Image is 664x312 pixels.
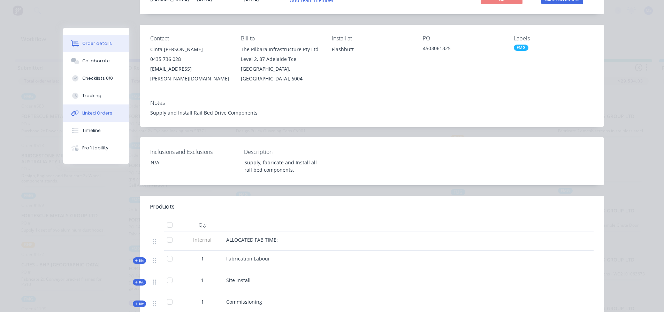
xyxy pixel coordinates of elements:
span: 1 [201,255,204,262]
span: Fabrication Labour [226,255,270,262]
span: ALLOCATED FAB TIME: [226,236,278,243]
button: Kit [133,279,146,286]
div: Cinta [PERSON_NAME]0435 736 028[EMAIL_ADDRESS][PERSON_NAME][DOMAIN_NAME] [150,45,230,84]
div: Profitability [82,145,108,151]
div: PO [423,35,503,42]
div: Order details [82,40,112,47]
div: [EMAIL_ADDRESS][PERSON_NAME][DOMAIN_NAME] [150,64,230,84]
button: Kit [133,301,146,307]
div: Bill to [241,35,321,42]
div: [GEOGRAPHIC_DATA], [GEOGRAPHIC_DATA], 6004 [241,64,321,84]
div: Supply, fabricate and Install all rail bed components. [239,157,326,175]
div: Supply and Install Rail Bed Drive Components [150,109,594,116]
button: Tracking [63,87,129,104]
button: Timeline [63,122,129,139]
span: 1 [201,276,204,284]
div: Install at [332,35,412,42]
div: Collaborate [82,58,110,64]
div: The Pilbara Infrastructure Pty Ltd Level 2, 87 Adelaide Tce[GEOGRAPHIC_DATA], [GEOGRAPHIC_DATA], ... [241,45,321,84]
div: N/A [145,157,232,167]
span: Commissioning [226,298,262,305]
div: Notes [150,100,594,106]
div: Flashbutt [332,45,412,67]
div: The Pilbara Infrastructure Pty Ltd Level 2, 87 Adelaide Tce [241,45,321,64]
div: Checklists 0/0 [82,75,113,81]
div: Cinta [PERSON_NAME] [150,45,230,54]
div: Labels [514,35,594,42]
span: Internal [184,236,221,243]
button: Checklists 0/0 [63,70,129,87]
span: 1 [201,298,204,305]
button: Order details [63,35,129,52]
button: Linked Orders [63,104,129,122]
div: Qty [182,218,223,232]
div: Linked Orders [82,110,112,116]
div: 0435 736 028 [150,54,230,64]
button: Profitability [63,139,129,157]
span: Site Install [226,277,251,283]
label: Description [244,148,331,156]
div: Contact [150,35,230,42]
button: Collaborate [63,52,129,70]
span: Kit [135,301,144,306]
div: Timeline [82,127,101,134]
div: 4503061325 [423,45,503,54]
span: Kit [135,258,144,263]
span: Kit [135,280,144,285]
label: Inclusions and Exclusions [150,148,237,156]
div: Tracking [82,93,101,99]
div: FMG [514,45,528,51]
div: Flashbutt [332,45,412,54]
button: Kit [133,257,146,264]
div: Products [150,203,175,211]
